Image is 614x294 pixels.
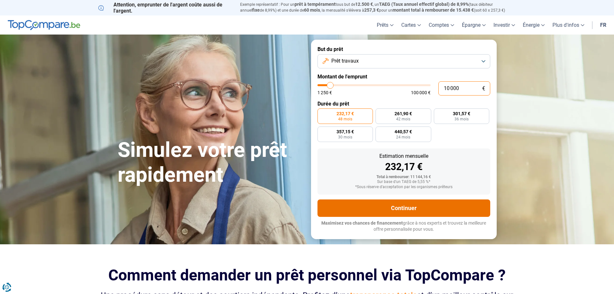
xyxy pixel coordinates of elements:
h2: Comment demander un prêt personnel via TopCompare ? [98,266,516,284]
span: 261,90 € [395,111,412,116]
label: Montant de l'emprunt [317,74,490,80]
a: Énergie [519,15,549,35]
div: Total à rembourser: 11 144,16 € [323,175,485,179]
button: Prêt travaux [317,54,490,68]
span: 24 mois [396,135,410,139]
button: Continuer [317,199,490,217]
span: 48 mois [338,117,352,121]
span: 301,57 € [453,111,470,116]
span: 1 250 € [317,90,332,95]
span: 42 mois [396,117,410,121]
a: fr [596,15,610,35]
label: Durée du prêt [317,101,490,107]
span: Maximisez vos chances de financement [321,220,403,226]
span: € [482,86,485,91]
a: Comptes [425,15,458,35]
p: Attention, emprunter de l'argent coûte aussi de l'argent. [98,2,232,14]
h1: Simulez votre prêt rapidement [118,138,303,188]
span: 12.500 € [355,2,373,7]
span: 232,17 € [336,111,354,116]
span: 60 mois [304,7,320,13]
label: But du prêt [317,46,490,52]
div: 232,17 € [323,162,485,172]
span: prêt à tempérament [295,2,336,7]
span: TAEG (Taux annuel effectif global) de 8,99% [379,2,469,7]
span: Prêt travaux [331,57,359,65]
a: Plus d'infos [549,15,588,35]
img: TopCompare [8,20,80,30]
span: fixe [252,7,260,13]
span: 30 mois [338,135,352,139]
p: grâce à nos experts et trouvez la meilleure offre personnalisée pour vous. [317,220,490,233]
a: Épargne [458,15,490,35]
span: 440,57 € [395,129,412,134]
p: Exemple représentatif : Pour un tous but de , un (taux débiteur annuel de 8,99%) et une durée de ... [240,2,516,13]
span: 257,3 € [364,7,379,13]
div: Estimation mensuelle [323,154,485,159]
div: *Sous réserve d'acceptation par les organismes prêteurs [323,185,485,189]
a: Investir [490,15,519,35]
a: Prêts [373,15,397,35]
span: montant total à rembourser de 15.438 € [393,7,474,13]
span: 357,15 € [336,129,354,134]
a: Cartes [397,15,425,35]
div: Sur base d'un TAEG de 5,55 %* [323,180,485,184]
span: 100 000 € [411,90,431,95]
span: 36 mois [454,117,469,121]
